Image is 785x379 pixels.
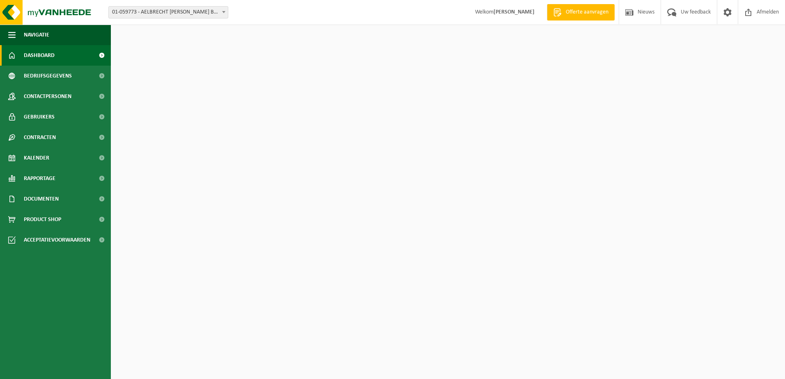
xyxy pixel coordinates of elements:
span: Product Shop [24,209,61,230]
span: 01-059773 - AELBRECHT ERIC BV - MELDERT [109,7,228,18]
span: Rapportage [24,168,55,189]
a: Offerte aanvragen [547,4,615,21]
span: Bedrijfsgegevens [24,66,72,86]
strong: [PERSON_NAME] [493,9,535,15]
span: Acceptatievoorwaarden [24,230,90,250]
span: Kalender [24,148,49,168]
span: Gebruikers [24,107,55,127]
span: Contactpersonen [24,86,71,107]
span: Navigatie [24,25,49,45]
span: Offerte aanvragen [564,8,611,16]
span: Documenten [24,189,59,209]
span: Contracten [24,127,56,148]
span: 01-059773 - AELBRECHT ERIC BV - MELDERT [108,6,228,18]
span: Dashboard [24,45,55,66]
